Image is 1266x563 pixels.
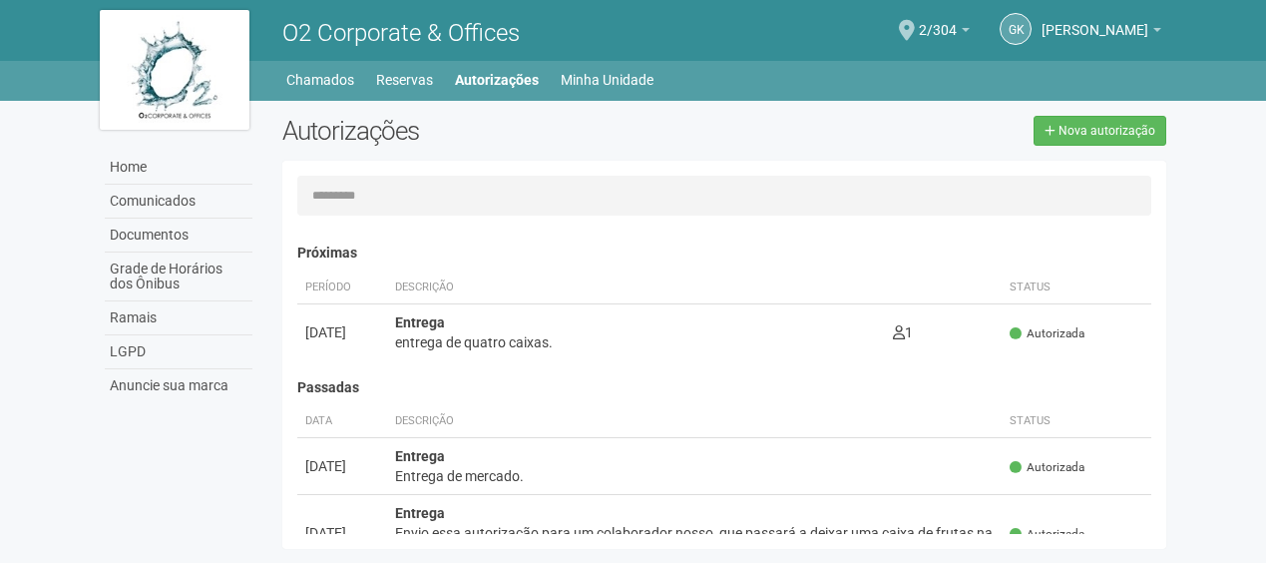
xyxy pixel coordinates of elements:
a: Autorizações [455,66,539,94]
a: Grade de Horários dos Ônibus [105,253,252,301]
strong: Entrega [395,314,445,330]
div: [DATE] [305,523,379,543]
div: [DATE] [305,322,379,342]
span: Autorizada [1010,325,1084,342]
th: Status [1002,272,1151,304]
span: Autorizada [1010,526,1084,543]
div: Envio essa autorização para um colaborador nosso, que passará a deixar uma caixa de frutas na por... [395,523,995,563]
div: Entrega de mercado. [395,466,995,486]
a: Home [105,151,252,185]
a: Nova autorização [1034,116,1166,146]
div: entrega de quatro caixas. [395,332,877,352]
a: [PERSON_NAME] [1042,25,1161,41]
h4: Passadas [297,380,1152,395]
a: LGPD [105,335,252,369]
a: 2/304 [919,25,970,41]
a: Ramais [105,301,252,335]
a: Documentos [105,219,252,253]
a: Anuncie sua marca [105,369,252,402]
span: O2 Corporate & Offices [282,19,520,47]
div: [DATE] [305,456,379,476]
th: Data [297,405,387,438]
a: GK [1000,13,1032,45]
a: Minha Unidade [561,66,653,94]
th: Descrição [387,272,885,304]
span: 2/304 [919,3,957,38]
a: Reservas [376,66,433,94]
span: 1 [893,324,913,340]
a: Comunicados [105,185,252,219]
span: Nova autorização [1058,124,1155,138]
th: Status [1002,405,1151,438]
a: Chamados [286,66,354,94]
h2: Autorizações [282,116,709,146]
span: Autorizada [1010,459,1084,476]
img: logo.jpg [100,10,249,130]
th: Período [297,272,387,304]
strong: Entrega [395,505,445,521]
strong: Entrega [395,448,445,464]
span: Gleice Kelly [1042,3,1148,38]
th: Descrição [387,405,1003,438]
h4: Próximas [297,246,1152,261]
